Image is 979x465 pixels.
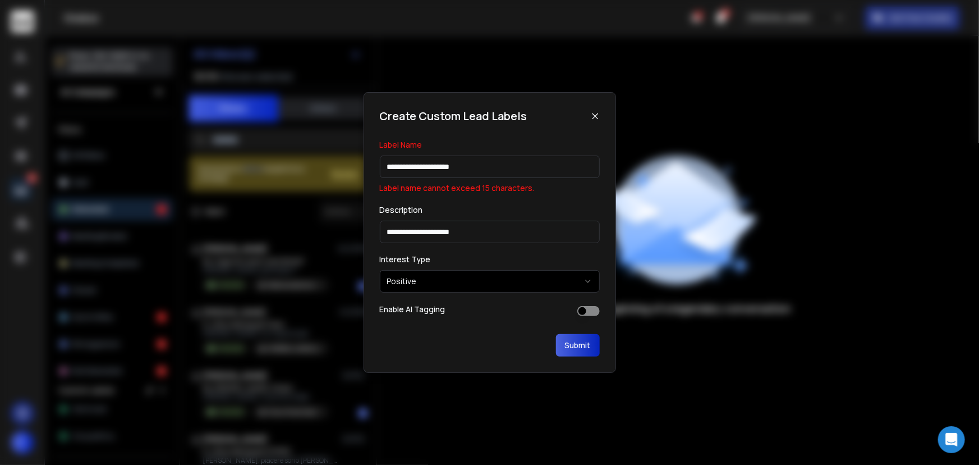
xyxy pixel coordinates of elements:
label: Interest Type [380,254,431,265]
h1: Create Custom Lead Labels [380,108,527,124]
div: Open Intercom Messenger [938,426,965,453]
label: Label Name [380,139,422,150]
p: Label name cannot exceed 15 characters. [380,183,600,194]
button: Submit [556,334,600,357]
label: Description [380,204,423,215]
label: Enable AI Tagging [380,304,445,314]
